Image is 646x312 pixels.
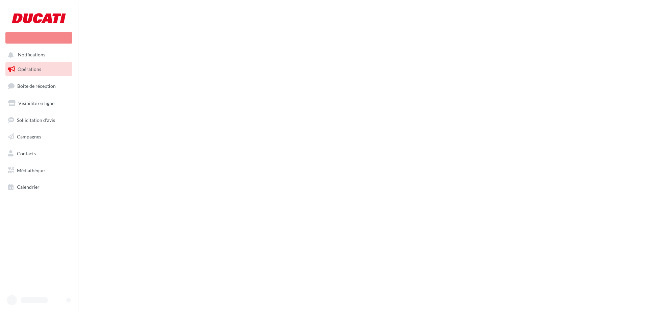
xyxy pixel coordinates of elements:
span: Notifications [18,52,45,58]
span: Visibilité en ligne [18,100,54,106]
a: Visibilité en ligne [4,96,74,110]
span: Campagnes [17,134,41,139]
span: Boîte de réception [17,83,56,89]
span: Médiathèque [17,167,45,173]
a: Contacts [4,147,74,161]
a: Opérations [4,62,74,76]
a: Campagnes [4,130,74,144]
span: Opérations [18,66,41,72]
a: Médiathèque [4,163,74,178]
a: Boîte de réception [4,79,74,93]
a: Sollicitation d'avis [4,113,74,127]
span: Calendrier [17,184,40,190]
a: Calendrier [4,180,74,194]
div: Nouvelle campagne [5,32,72,44]
span: Contacts [17,151,36,156]
span: Sollicitation d'avis [17,117,55,123]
